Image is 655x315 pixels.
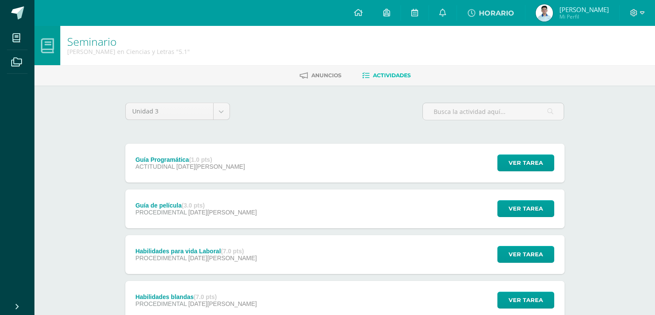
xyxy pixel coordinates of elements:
span: Ver tarea [509,155,543,171]
span: Ver tarea [509,201,543,217]
button: Ver tarea [497,246,554,263]
span: Ver tarea [509,292,543,308]
strong: (7.0 pts) [221,248,244,255]
span: Anuncios [311,72,341,79]
a: Anuncios [300,69,341,82]
div: Habilidades para vida Laboral [135,248,257,255]
span: [DATE][PERSON_NAME] [188,255,257,261]
span: PROCEDIMENTAL [135,255,186,261]
button: Ver tarea [497,292,554,309]
span: Actividades [373,72,411,79]
a: Actividades [362,69,411,82]
span: [DATE][PERSON_NAME] [177,163,245,170]
span: ACTITUDINAL [135,163,174,170]
strong: (7.0 pts) [194,293,217,300]
strong: (1.0 pts) [189,156,212,163]
button: Ver tarea [497,200,554,217]
h1: Seminario [67,35,190,47]
a: Seminario [67,34,117,49]
span: [DATE][PERSON_NAME] [188,300,257,307]
span: PROCEDIMENTAL [135,300,186,307]
input: Busca la actividad aquí... [423,103,564,120]
span: PROCEDIMENTAL [135,209,186,216]
div: Habilidades blandas [135,293,257,300]
div: Guía Programática [135,156,245,163]
span: Ver tarea [509,246,543,262]
strong: (3.0 pts) [182,202,205,209]
a: Unidad 3 [126,103,230,120]
div: Quinto Bachillerato en Ciencias y Letras '5.1' [67,47,190,56]
span: [PERSON_NAME] [559,5,609,14]
img: c51e7016b353f50c1cab39c14649eb89.png [536,4,553,22]
button: Ver tarea [497,154,554,171]
span: Mi Perfil [559,13,609,20]
span: Unidad 3 [132,103,207,120]
span: [DATE][PERSON_NAME] [188,209,257,216]
span: HORARIO [479,9,514,17]
div: Guía de película [135,202,257,209]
